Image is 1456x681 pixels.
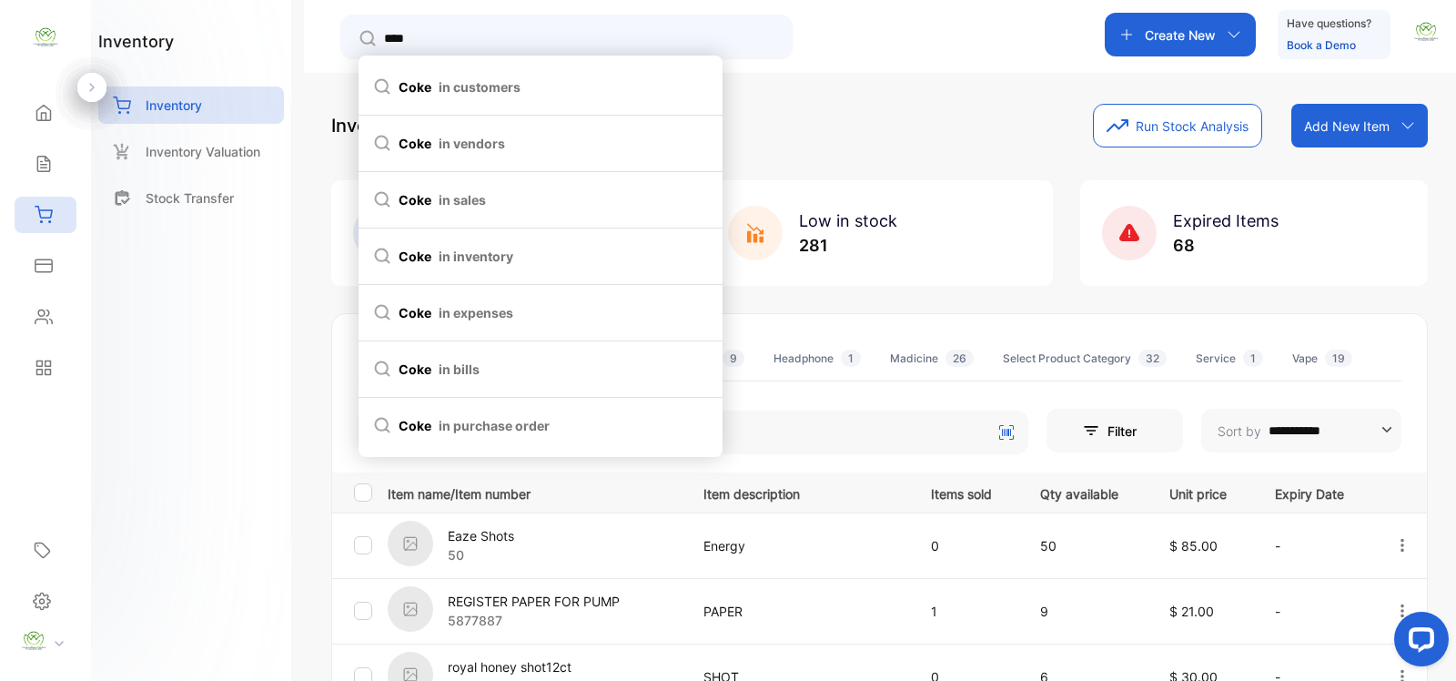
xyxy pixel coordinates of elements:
[448,545,514,564] p: 50
[373,190,708,209] span: coke
[1380,605,1456,681] iframe: LiveChat chat widget
[931,602,1004,621] p: 1
[439,190,486,209] span: in sales
[1040,602,1132,621] p: 9
[890,351,974,367] div: Madicine
[931,481,1004,503] p: Items sold
[439,416,550,435] span: in purchase order
[945,350,974,367] span: 26
[1412,18,1440,46] img: avatar
[146,96,202,115] p: Inventory
[439,303,513,322] span: in expenses
[448,526,514,545] p: Eaze Shots
[703,602,894,621] p: PAPER
[373,134,708,153] span: coke
[388,481,681,503] p: Item name/Item number
[146,188,234,208] p: Stock Transfer
[1173,233,1279,258] p: 68
[799,233,897,258] p: 281
[439,247,513,266] span: in inventory
[1412,13,1440,56] button: avatar
[439,360,480,379] span: in bills
[439,77,521,97] span: in customers
[373,77,708,97] span: coke
[703,536,894,555] p: Energy
[388,521,433,566] img: item
[1040,481,1132,503] p: Qty available
[723,350,744,367] span: 9
[373,416,708,435] span: coke
[1275,602,1357,621] p: -
[1196,351,1263,367] div: Service
[1275,536,1357,555] p: -
[1287,38,1356,52] a: Book a Demo
[1093,104,1262,147] button: Run Stock Analysis
[931,536,1004,555] p: 0
[1325,350,1352,367] span: 19
[98,133,284,170] a: Inventory Valuation
[1105,13,1256,56] button: Create New
[98,29,174,54] h1: inventory
[1275,481,1357,503] p: Expiry Date
[373,247,708,266] span: coke
[1173,211,1279,230] span: Expired Items
[1169,481,1238,503] p: Unit price
[1169,604,1214,619] span: $ 21.00
[448,657,571,676] p: royal honey shot12ct
[841,350,861,367] span: 1
[146,142,260,161] p: Inventory Valuation
[32,24,59,51] img: logo
[373,360,708,379] span: coke
[1138,350,1167,367] span: 32
[98,86,284,124] a: Inventory
[1003,351,1167,367] div: Select Product Category
[1218,422,1261,441] p: Sort by
[1201,409,1401,452] button: Sort by
[373,303,708,322] span: coke
[703,481,894,503] p: Item description
[1287,15,1371,33] p: Have questions?
[1169,538,1218,554] span: $ 85.00
[98,179,284,217] a: Stock Transfer
[773,351,861,367] div: Headphone
[799,211,897,230] span: Low in stock
[448,592,620,611] p: REGISTER PAPER FOR PUMP
[331,112,413,139] p: Inventory
[1243,350,1263,367] span: 1
[1040,536,1132,555] p: 50
[1292,351,1352,367] div: Vape
[448,611,620,630] p: 5877887
[1145,25,1216,45] p: Create New
[439,134,505,153] span: in vendors
[388,586,433,632] img: item
[20,627,47,655] img: profile
[1304,117,1390,136] p: Add New Item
